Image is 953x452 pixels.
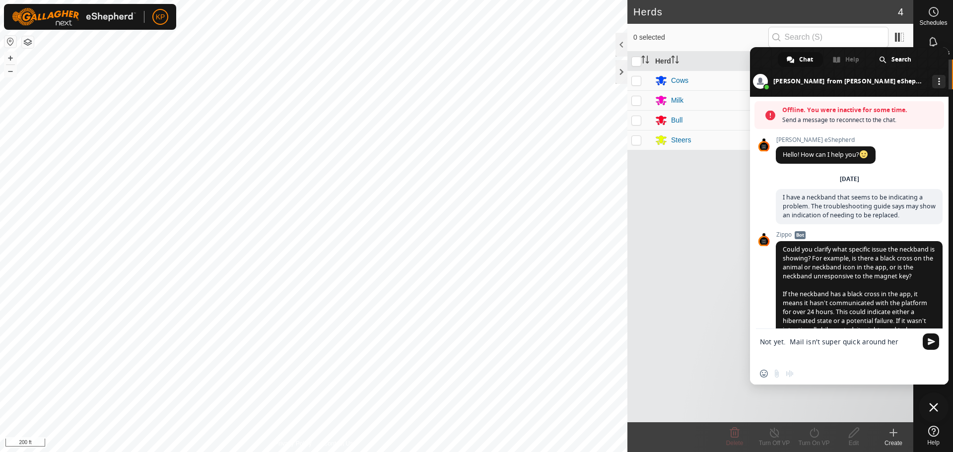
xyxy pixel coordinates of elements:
div: Turn Off VP [754,439,794,448]
div: Bull [671,115,682,126]
th: Herd [651,52,760,71]
img: Gallagher Logo [12,8,136,26]
button: – [4,65,16,77]
div: Milk [671,95,683,106]
span: Offline. You were inactive for some time. [782,105,939,115]
span: Zippo [776,231,943,238]
span: Schedules [919,20,947,26]
textarea: Compose your message... [760,329,919,363]
span: 0 selected [633,32,768,43]
a: Contact Us [324,439,353,448]
p-sorticon: Activate to sort [671,57,679,65]
button: Map Layers [22,36,34,48]
a: Close chat [919,392,949,422]
a: Help [914,422,953,450]
div: Edit [834,439,874,448]
input: Search (S) [768,27,888,48]
span: Help [927,440,940,446]
span: Insert an emoji [760,370,768,378]
span: 4 [898,4,903,19]
span: Search [891,52,911,67]
button: + [4,52,16,64]
div: Cows [671,75,688,86]
h2: Herds [633,6,898,18]
a: Chat [778,52,823,67]
span: KP [156,12,165,22]
a: Search [870,52,921,67]
span: I have a neckband that seems to be indicating a problem. The troubleshooting guide says may show ... [783,193,936,219]
span: [PERSON_NAME] eShepherd [776,136,876,143]
span: Chat [799,52,813,67]
div: [DATE] [840,176,859,182]
span: Bot [795,231,806,239]
span: Could you clarify what specific issue the neckband is showing? For example, is there a black cros... [783,245,935,414]
span: Hello! How can I help you? [783,150,869,159]
p-sorticon: Activate to sort [641,57,649,65]
div: Turn On VP [794,439,834,448]
div: Create [874,439,913,448]
span: Send [923,333,939,350]
div: Steers [671,135,691,145]
span: Delete [726,440,744,447]
button: Reset Map [4,36,16,48]
a: Privacy Policy [274,439,312,448]
span: Send a message to reconnect to the chat. [782,115,939,125]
